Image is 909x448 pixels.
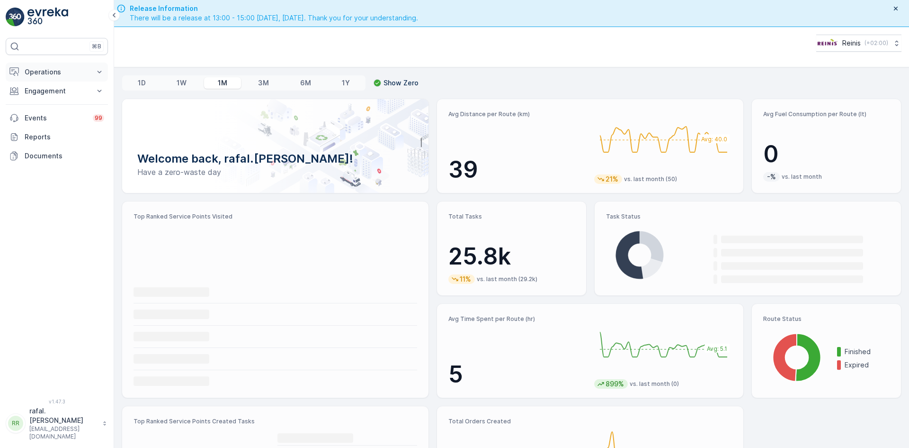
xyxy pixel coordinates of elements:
span: There will be a release at 13:00 - 15:00 [DATE], [DATE]. Thank you for your understanding. [130,13,418,23]
p: 99 [95,114,102,122]
p: Total Orders Created [448,418,587,425]
p: -% [766,172,777,182]
p: Avg Time Spent per Route (hr) [448,315,587,323]
p: 39 [448,155,587,184]
p: 5 [448,360,587,389]
p: Task Status [606,213,890,220]
p: Expired [845,360,890,370]
p: Top Ranked Service Points Created Tasks [134,418,417,425]
button: Operations [6,63,108,82]
span: Release Information [130,4,418,13]
a: Reports [6,128,108,146]
p: vs. last month (50) [624,175,677,183]
img: logo [6,8,25,27]
button: RRrafal.[PERSON_NAME][EMAIL_ADDRESS][DOMAIN_NAME] [6,406,108,440]
span: v 1.47.3 [6,399,108,404]
a: Documents [6,146,108,165]
p: 6M [300,78,311,88]
p: 1M [218,78,227,88]
p: vs. last month (0) [630,380,679,388]
p: 1W [177,78,187,88]
button: Engagement [6,82,108,101]
p: Top Ranked Service Points Visited [134,213,417,220]
img: logo_light-DOdMpM7g.png [27,8,68,27]
p: ( +02:00 ) [864,39,888,47]
p: 25.8k [448,242,575,271]
p: Reinis [842,38,861,48]
p: Events [25,113,87,123]
p: vs. last month (29.2k) [477,275,537,283]
p: Have a zero-waste day [137,166,413,178]
p: Operations [25,67,89,77]
p: Engagement [25,86,89,96]
p: Total Tasks [448,213,575,220]
p: Avg Distance per Route (km) [448,110,587,118]
div: RR [8,416,23,431]
p: vs. last month [782,173,822,181]
p: Route Status [763,315,890,323]
p: 0 [763,140,890,168]
p: 899% [605,379,625,389]
p: Avg Fuel Consumption per Route (lt) [763,110,890,118]
p: Documents [25,151,104,161]
p: [EMAIL_ADDRESS][DOMAIN_NAME] [29,425,98,440]
p: 1D [138,78,146,88]
img: Reinis-Logo-Vrijstaand_Tekengebied-1-copy2_aBO4n7j.png [816,38,838,48]
p: rafal.[PERSON_NAME] [29,406,98,425]
button: Reinis(+02:00) [816,35,901,52]
a: Events99 [6,109,108,128]
p: 3M [258,78,269,88]
p: Show Zero [383,78,419,88]
p: Reports [25,132,104,142]
p: Welcome back, rafal.[PERSON_NAME]! [137,151,413,166]
p: 11% [459,274,472,284]
p: ⌘B [92,43,101,50]
p: 1Y [342,78,350,88]
p: 21% [605,174,619,184]
p: Finished [845,347,890,357]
